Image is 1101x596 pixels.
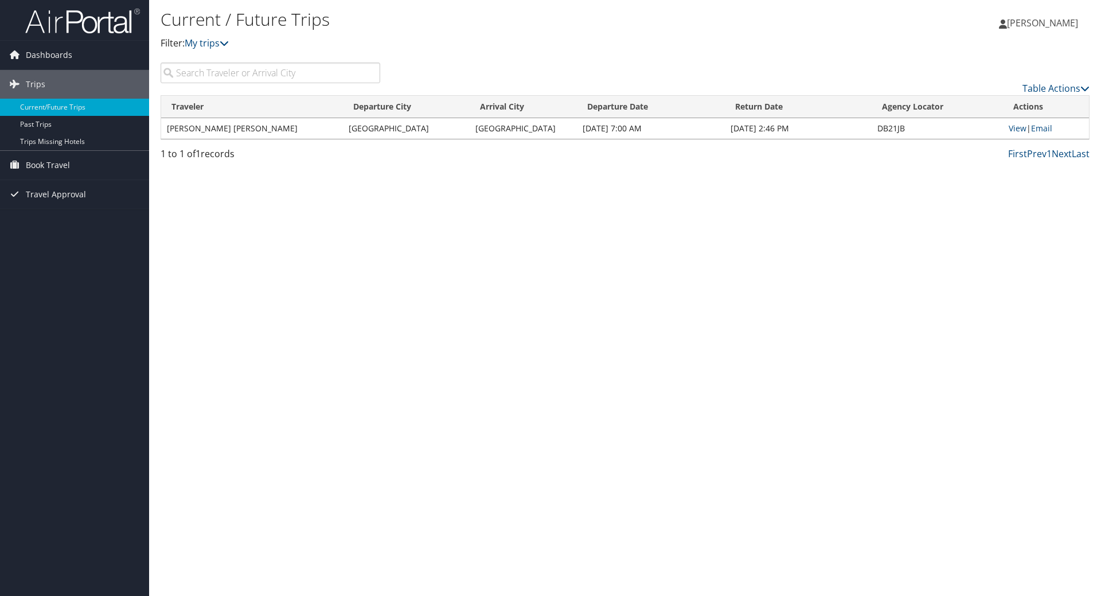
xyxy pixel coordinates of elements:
[25,7,140,34] img: airportal-logo.png
[725,96,872,118] th: Return Date: activate to sort column ascending
[1009,123,1026,134] a: View
[343,96,470,118] th: Departure City: activate to sort column ascending
[1047,147,1052,160] a: 1
[26,151,70,180] span: Book Travel
[1072,147,1090,160] a: Last
[161,36,780,51] p: Filter:
[470,96,577,118] th: Arrival City: activate to sort column ascending
[577,96,724,118] th: Departure Date: activate to sort column descending
[26,41,72,69] span: Dashboards
[1022,82,1090,95] a: Table Actions
[577,118,724,139] td: [DATE] 7:00 AM
[1007,17,1078,29] span: [PERSON_NAME]
[161,63,380,83] input: Search Traveler or Arrival City
[1003,96,1089,118] th: Actions
[1052,147,1072,160] a: Next
[725,118,872,139] td: [DATE] 2:46 PM
[1003,118,1089,139] td: |
[343,118,470,139] td: [GEOGRAPHIC_DATA]
[161,96,343,118] th: Traveler: activate to sort column ascending
[872,118,1003,139] td: DB21JB
[196,147,201,160] span: 1
[26,70,45,99] span: Trips
[161,118,343,139] td: [PERSON_NAME] [PERSON_NAME]
[872,96,1003,118] th: Agency Locator: activate to sort column ascending
[470,118,577,139] td: [GEOGRAPHIC_DATA]
[1027,147,1047,160] a: Prev
[1031,123,1052,134] a: Email
[161,147,380,166] div: 1 to 1 of records
[161,7,780,32] h1: Current / Future Trips
[1008,147,1027,160] a: First
[185,37,229,49] a: My trips
[26,180,86,209] span: Travel Approval
[999,6,1090,40] a: [PERSON_NAME]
